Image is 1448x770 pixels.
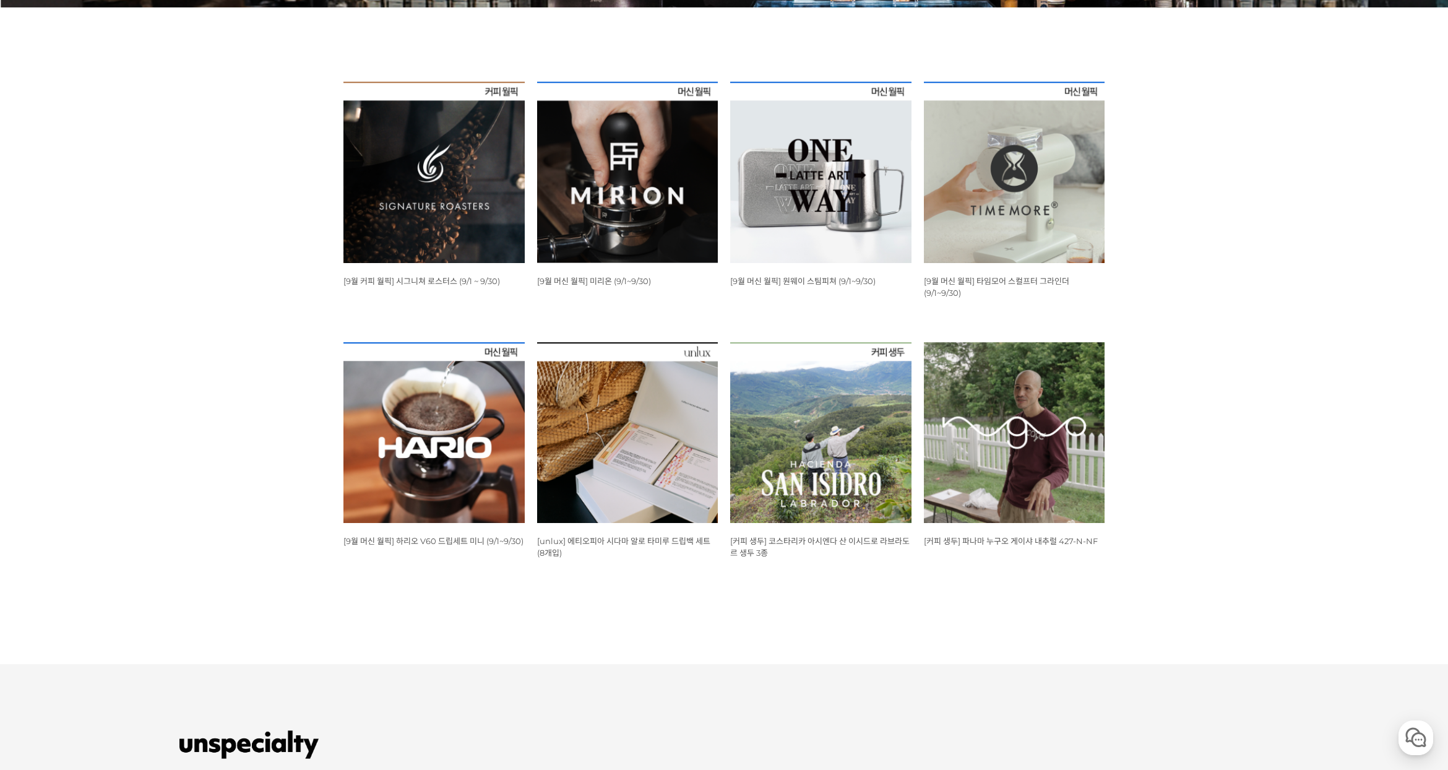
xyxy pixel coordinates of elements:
[537,342,718,524] img: [unlux] 에티오피아 시다마 알로 타미루 드립백 세트 (8개입)
[924,82,1105,263] img: 9월 머신 월픽 타임모어 스컬프터
[343,276,500,286] a: [9월 커피 월픽] 시그니쳐 로스터스 (9/1 ~ 9/30)
[343,342,525,524] img: 9월 머신 월픽 하리오 V60 드립세트 미니
[191,411,206,421] span: 설정
[82,392,160,423] a: 대화
[730,342,911,524] img: 코스타리카 아시엔다 산 이시드로 라브라도르
[179,726,319,763] img: 언스페셜티 몰
[537,536,710,558] a: [unlux] 에티오피아 시다마 알로 타미루 드립백 세트 (8개입)
[730,82,911,263] img: 9월 머신 월픽 원웨이 스팀피쳐
[4,392,82,423] a: 홈
[39,411,46,421] span: 홈
[113,412,128,422] span: 대화
[160,392,238,423] a: 설정
[537,82,718,263] img: 9월 머신 월픽 미리온
[343,536,524,546] a: [9월 머신 월픽] 하리오 V60 드립세트 미니 (9/1~9/30)
[924,342,1105,524] img: 파나마 누구오 게이샤 내추럴 427-N-NF
[924,536,1098,546] a: [커피 생두] 파나마 누구오 게이샤 내추럴 427-N-NF
[730,536,910,558] a: [커피 생두] 코스타리카 아시엔다 산 이시드로 라브라도르 생두 3종
[343,82,525,263] img: [9월 커피 월픽] 시그니쳐 로스터스 (9/1 ~ 9/30)
[924,276,1069,298] a: [9월 머신 월픽] 타임모어 스컬프터 그라인더 (9/1~9/30)
[537,276,651,286] a: [9월 머신 월픽] 미리온 (9/1~9/30)
[730,276,876,286] a: [9월 머신 월픽] 원웨이 스팀피쳐 (9/1~9/30)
